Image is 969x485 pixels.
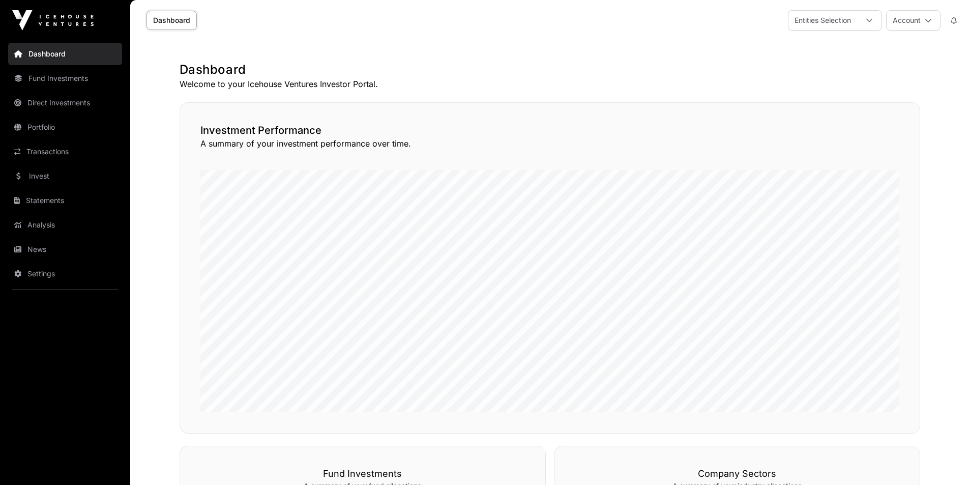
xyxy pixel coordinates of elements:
[575,467,899,481] h3: Company Sectors
[788,11,857,30] div: Entities Selection
[8,165,122,187] a: Invest
[8,43,122,65] a: Dashboard
[886,10,941,31] button: Account
[8,92,122,114] a: Direct Investments
[8,238,122,261] a: News
[180,62,920,78] h1: Dashboard
[8,67,122,90] a: Fund Investments
[200,467,525,481] h3: Fund Investments
[200,137,899,150] p: A summary of your investment performance over time.
[12,10,94,31] img: Icehouse Ventures Logo
[8,140,122,163] a: Transactions
[8,189,122,212] a: Statements
[146,11,197,30] a: Dashboard
[200,123,899,137] h2: Investment Performance
[180,78,920,90] p: Welcome to your Icehouse Ventures Investor Portal.
[8,116,122,138] a: Portfolio
[8,214,122,236] a: Analysis
[8,263,122,285] a: Settings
